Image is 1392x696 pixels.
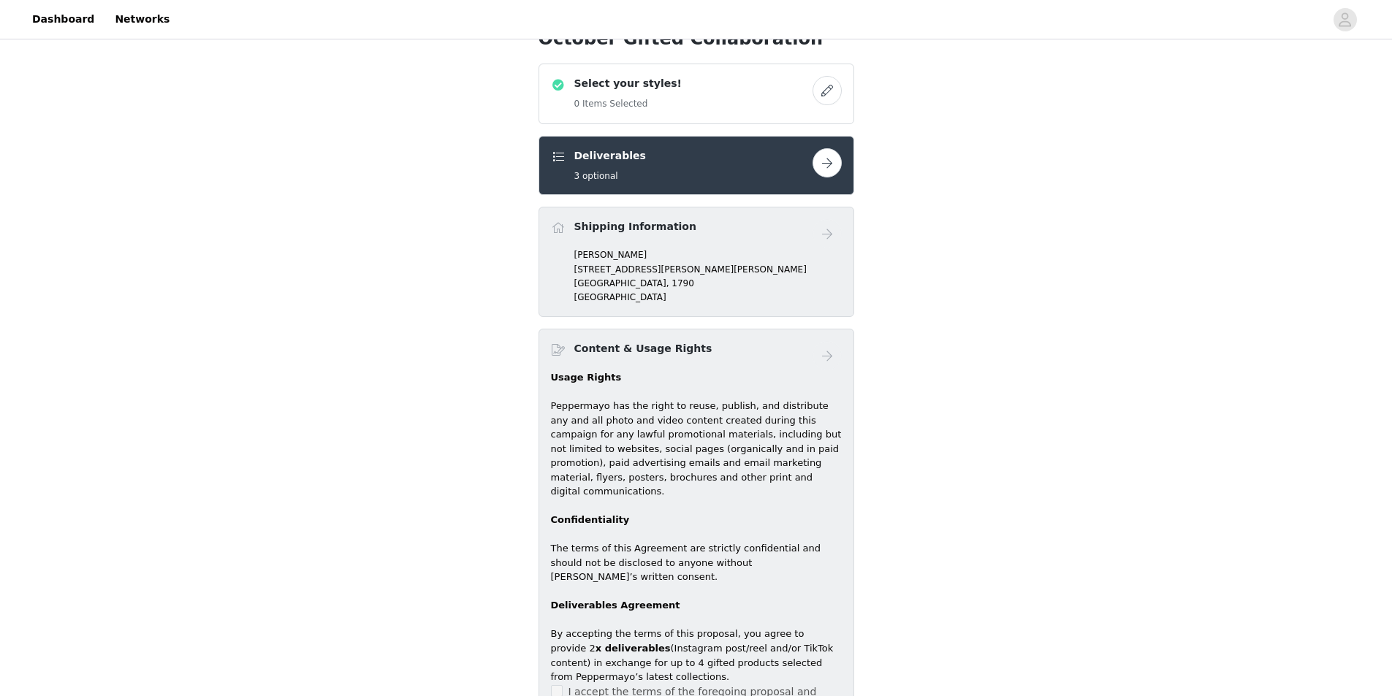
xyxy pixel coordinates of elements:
h4: Select your styles! [574,76,682,91]
div: Shipping Information [539,207,854,317]
p: [PERSON_NAME] [574,248,842,261]
a: Dashboard [23,3,103,36]
h4: Deliverables [574,148,646,164]
h4: Shipping Information [574,219,696,234]
strong: Deliverables Agreement [551,600,680,611]
span: 1790 [672,278,694,288]
p: [STREET_ADDRESS][PERSON_NAME][PERSON_NAME] [574,263,842,276]
div: avatar [1338,8,1352,31]
span: [GEOGRAPHIC_DATA], [574,278,669,288]
h4: Content & Usage Rights [574,341,712,356]
h5: 0 Items Selected [574,97,682,110]
strong: x deliverables [596,643,671,654]
p: [GEOGRAPHIC_DATA] [574,291,842,304]
h5: 3 optional [574,169,646,183]
strong: Confidentiality [551,514,630,525]
p: By accepting the terms of this proposal, you agree to provide 2 (Instagram post/reel and/or TikTo... [551,627,842,684]
strong: Usage Rights [551,372,622,383]
div: Deliverables [539,136,854,195]
p: Peppermayo has the right to reuse, publish, and distribute any and all photo and video content cr... [551,370,842,584]
div: Select your styles! [539,64,854,124]
a: Networks [106,3,178,36]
